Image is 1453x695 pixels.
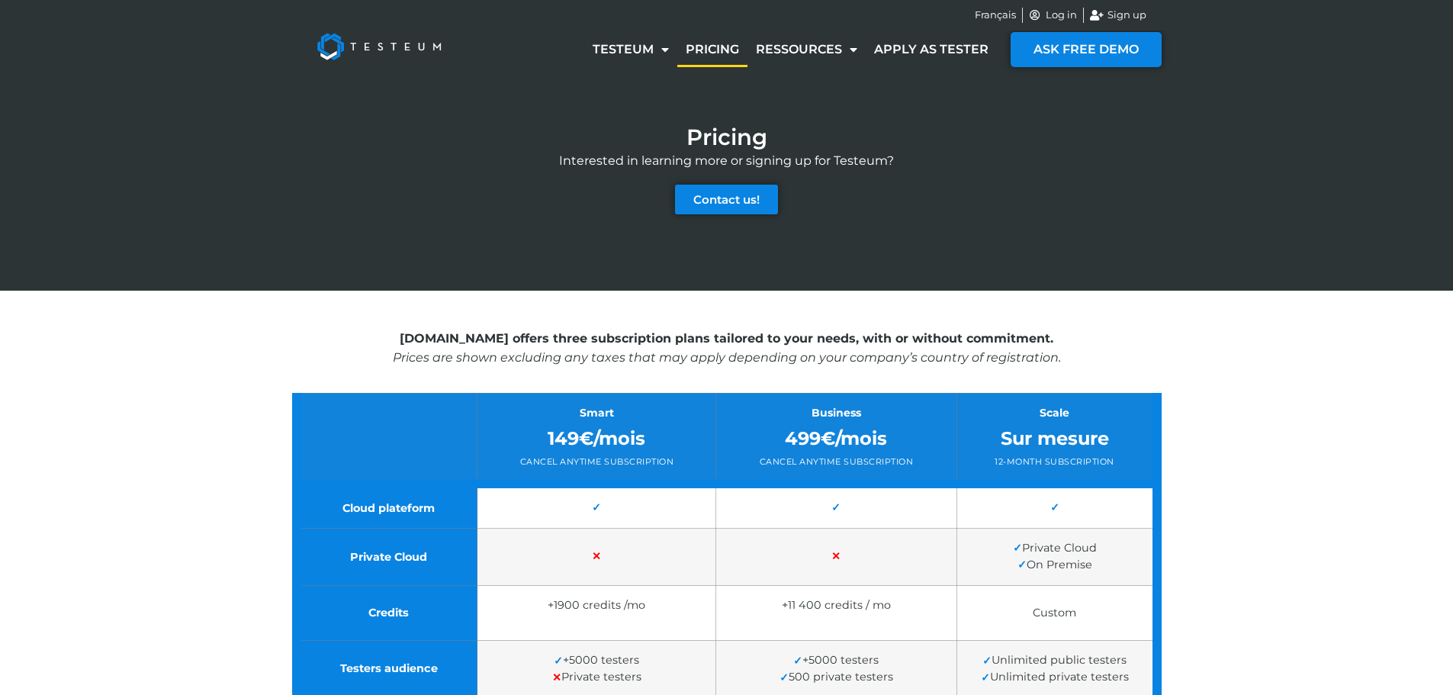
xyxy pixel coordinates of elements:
span: No expiration* [728,617,944,628]
span: Sign up [1104,8,1146,23]
span: +11 400 credits / mo [782,599,891,613]
h1: Pricing [686,126,767,148]
span: +5000 testers [793,653,879,667]
a: Log in [1029,8,1078,23]
span: ✓ [1013,542,1022,555]
nav: Menu [584,32,997,67]
span: Unlimited private testers [981,670,1129,684]
a: ASK FREE DEMO [1011,32,1162,67]
td: Private Cloud On Premise [956,529,1156,586]
a: Contact us! [675,185,778,214]
div: Smart [489,405,704,421]
span: Unlimited public testers [982,653,1127,667]
span: ✓ [1017,558,1027,572]
td: Private Cloud [297,529,477,586]
em: Prices are shown excluding any taxes that may apply depending on your company’s country of regist... [393,349,1061,364]
span: 500 private testers [780,670,893,684]
td: Cloud plateform [297,484,477,529]
span: ✓ [780,671,789,684]
a: Pricing [677,32,747,67]
td: Credits [297,586,477,640]
span: No expiration* [489,617,704,628]
strong: [DOMAIN_NAME] offers three subscription plans tailored to your needs, with or without commitment. [400,331,1053,346]
div: Business [728,405,944,421]
span: ASK FREE DEMO [1033,43,1139,56]
span: ✓ [981,671,990,684]
div: Cancel anytime subscription [489,455,704,468]
a: Ressources [747,32,866,67]
div: 499€/mois [728,425,944,452]
span: ✕ [552,671,561,684]
div: Scale [969,405,1141,421]
span: ✓ [982,654,992,668]
div: 149€/mois [489,425,704,452]
a: Testeum [584,32,677,67]
span: ✓ [1050,501,1059,515]
span: Private testers [552,670,641,684]
span: Contact us! [693,194,760,205]
span: ✓ [831,501,841,515]
img: Testeum Logo - Application crowdtesting platform [300,16,458,77]
span: ✓ [554,654,563,668]
span: +1900 credits /mo [548,599,645,613]
span: ✕ [831,550,841,564]
div: 12-month subscription [969,455,1141,468]
span: ✓ [793,654,802,668]
span: +5000 testers [554,653,639,667]
p: Interested in learning more or signing up for Testeum? [292,152,1162,170]
span: ✕ [592,550,601,564]
a: Français [975,8,1016,23]
a: Apply as tester [866,32,997,67]
div: Sur mesure [969,425,1141,452]
a: Sign up [1090,8,1146,23]
span: Custom [1033,606,1076,619]
div: Cancel anytime subscription [728,455,944,468]
span: Log in [1042,8,1077,23]
span: ✓ [592,501,601,515]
